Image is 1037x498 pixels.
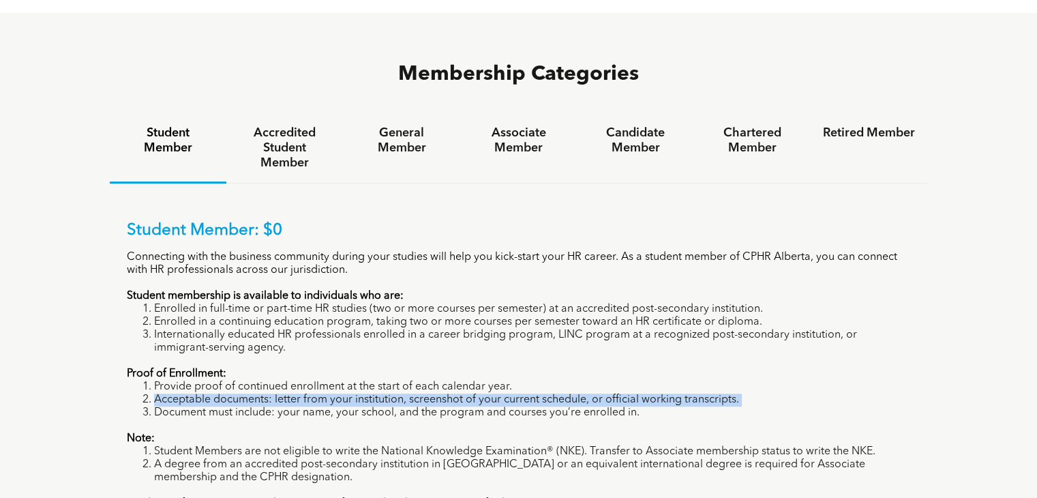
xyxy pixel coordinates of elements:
h4: Retired Member [823,126,915,141]
strong: Student membership is available to individuals who are: [127,291,404,302]
strong: Note: [127,433,155,444]
li: Provide proof of continued enrollment at the start of each calendar year. [154,381,911,394]
li: Acceptable documents: letter from your institution, screenshot of your current schedule, or offic... [154,394,911,407]
p: Connecting with the business community during your studies will help you kick-start your HR caree... [127,251,911,277]
p: Student Member: $0 [127,221,911,241]
h4: Associate Member [472,126,565,156]
h4: Student Member [122,126,214,156]
h4: Chartered Member [706,126,798,156]
li: Enrolled in full-time or part-time HR studies (two or more courses per semester) at an accredited... [154,303,911,316]
li: A degree from an accredited post-secondary institution in [GEOGRAPHIC_DATA] or an equivalent inte... [154,458,911,484]
h4: General Member [355,126,447,156]
strong: Proof of Enrollment: [127,368,226,379]
li: Enrolled in a continuing education program, taking two or more courses per semester toward an HR ... [154,316,911,329]
li: Student Members are not eligible to write the National Knowledge Examination® (NKE). Transfer to ... [154,445,911,458]
h4: Accredited Student Member [239,126,331,171]
h4: Candidate Member [589,126,681,156]
span: Membership Categories [398,64,639,85]
li: Document must include: your name, your school, and the program and courses you’re enrolled in. [154,407,911,420]
li: Internationally educated HR professionals enrolled in a career bridging program, LINC program at ... [154,329,911,355]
